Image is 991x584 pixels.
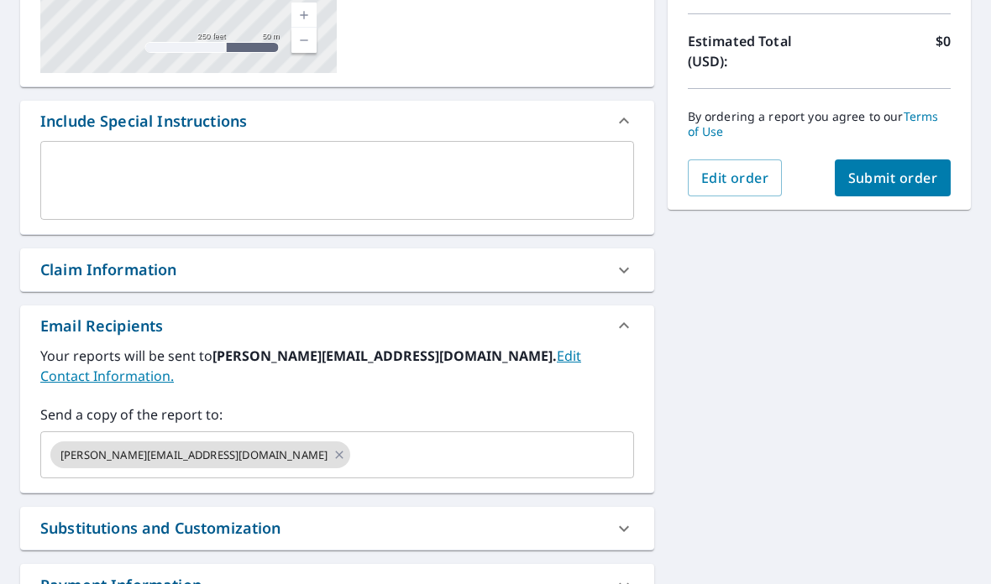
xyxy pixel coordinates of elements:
p: Estimated Total (USD): [688,31,820,71]
button: Edit order [688,159,783,196]
a: Current Level 17, Zoom In [291,3,317,28]
div: Include Special Instructions [40,110,247,133]
label: Send a copy of the report to: [40,404,634,425]
div: Substitutions and Customization [20,507,654,550]
span: Edit order [701,169,769,187]
button: Submit order [835,159,952,196]
div: Claim Information [20,248,654,291]
div: [PERSON_NAME][EMAIL_ADDRESS][DOMAIN_NAME] [50,441,350,468]
span: Submit order [848,169,938,187]
a: Current Level 17, Zoom Out [291,28,317,53]
b: [PERSON_NAME][EMAIL_ADDRESS][DOMAIN_NAME]. [212,347,557,365]
span: [PERSON_NAME][EMAIL_ADDRESS][DOMAIN_NAME] [50,447,338,463]
div: Include Special Instructions [20,101,654,141]
div: Substitutions and Customization [40,517,281,540]
div: Claim Information [40,258,177,281]
p: By ordering a report you agree to our [688,109,951,139]
div: Email Recipients [40,315,163,337]
div: Email Recipients [20,305,654,346]
label: Your reports will be sent to [40,346,634,386]
a: Terms of Use [688,108,939,139]
p: $0 [936,31,951,71]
